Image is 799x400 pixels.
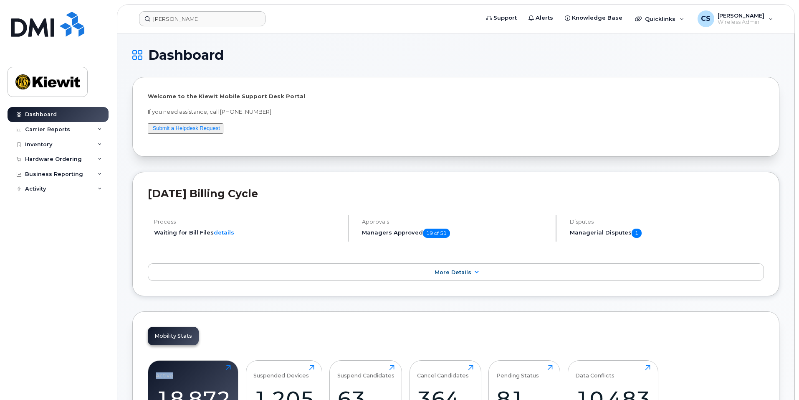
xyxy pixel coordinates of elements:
[214,229,234,236] a: details
[763,364,793,394] iframe: Messenger Launcher
[153,125,220,131] a: Submit a Helpdesk Request
[337,365,394,379] div: Suspend Candidates
[253,365,309,379] div: Suspended Devices
[435,269,471,275] span: More Details
[148,108,764,116] p: If you need assistance, call [PHONE_NUMBER]
[148,123,223,134] button: Submit a Helpdesk Request
[148,49,224,61] span: Dashboard
[154,229,341,237] li: Waiting for Bill Files
[632,229,642,238] span: 1
[423,229,450,238] span: 19 of 51
[154,219,341,225] h4: Process
[417,365,469,379] div: Cancel Candidates
[570,229,764,238] h5: Managerial Disputes
[148,187,764,200] h2: [DATE] Billing Cycle
[570,219,764,225] h4: Disputes
[496,365,539,379] div: Pending Status
[156,365,173,379] div: Active
[362,219,549,225] h4: Approvals
[148,92,764,100] p: Welcome to the Kiewit Mobile Support Desk Portal
[575,365,614,379] div: Data Conflicts
[362,229,549,238] h5: Managers Approved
